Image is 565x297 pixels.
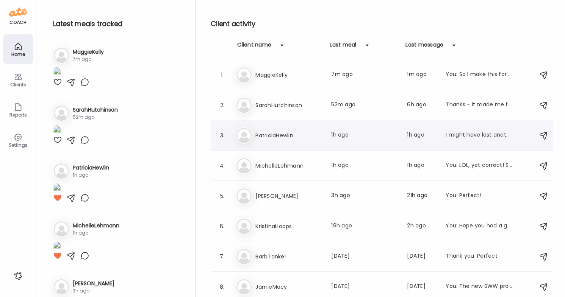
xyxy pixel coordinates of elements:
[446,131,512,140] div: I might have lost another pound but it’s unstable — one day I’m at the same weight, the next day ...
[407,131,437,140] div: 1h ago
[255,70,322,79] h3: MaggieKelly
[446,161,512,170] div: You: LOL, yet correct! Sorry!
[5,82,32,87] div: Clients
[73,56,104,63] div: 7m ago
[407,282,437,291] div: [DATE]
[218,222,227,231] div: 6.
[446,191,512,201] div: You: Perfect!
[236,188,252,204] img: bg-avatar-default.svg
[255,191,322,201] h3: [PERSON_NAME]
[73,48,104,56] h3: MaggieKelly
[9,6,27,18] img: ate
[218,282,227,291] div: 8.
[407,222,437,231] div: 2h ago
[405,41,443,53] div: Last message
[255,252,322,261] h3: BarbTankel
[218,131,227,140] div: 3.
[236,219,252,234] img: bg-avatar-default.svg
[54,163,69,179] img: bg-avatar-default.svg
[446,101,512,110] div: Thanks - it made me feel so nauseous - sometimes eggs do that.
[73,172,109,179] div: 1h ago
[236,128,252,143] img: bg-avatar-default.svg
[53,67,61,78] img: images%2FnR0t7EISuYYMJDOB54ce2c9HOZI3%2Fvwq0sics8TLiidNjobao%2FjXZrrMx8vfJ4sjJ2DjYW_1080
[331,70,398,79] div: 7m ago
[255,161,322,170] h3: MichelleLehmann
[218,101,227,110] div: 2.
[53,241,61,251] img: images%2FuGs4GHY6P2h9D2gO3yt7zJo8fKt1%2FzphMPv8mJ8zMGvQ1T441%2FAOPKmjjxBifudAAGREno_1080
[236,98,252,113] img: bg-avatar-default.svg
[236,67,252,82] img: bg-avatar-default.svg
[255,101,322,110] h3: SarahHutchinson
[236,279,252,294] img: bg-avatar-default.svg
[73,230,119,236] div: 1h ago
[331,131,398,140] div: 1h ago
[331,101,398,110] div: 52m ago
[446,222,512,231] div: You: Hope you had a great parent' weekend! It looks and sounds like you did a great job navigatin...
[53,183,61,193] img: images%2FmZqu9VpagTe18dCbHwWVMLxYdAy2%2FLTfdB6fXQ2JNG0uR19sZ%2FPSNry1AqV6HapmNOQ8fy_1080
[446,252,512,261] div: Thank you. Perfect.
[54,279,69,294] img: bg-avatar-default.svg
[407,70,437,79] div: 1m ago
[236,158,252,173] img: bg-avatar-default.svg
[236,249,252,264] img: bg-avatar-default.svg
[237,41,271,53] div: Client name
[73,288,114,294] div: 3h ago
[331,191,398,201] div: 3h ago
[218,191,227,201] div: 5.
[9,19,27,26] div: coach
[73,222,119,230] h3: MichelleLehmann
[407,101,437,110] div: 6h ago
[53,18,183,30] h2: Latest meals tracked
[331,222,398,231] div: 19h ago
[407,161,437,170] div: 1h ago
[255,282,322,291] h3: JamieMacy
[5,112,32,117] div: Reports
[5,143,32,148] div: Settings
[331,252,398,261] div: [DATE]
[54,221,69,236] img: bg-avatar-default.svg
[218,161,227,170] div: 4.
[218,70,227,79] div: 1.
[53,125,61,135] img: images%2FPmm2PXbGH0Z5JiI7kyACT0OViMx2%2Fx6lv8qyxhh22PESJT2Sy%2FypGiHgyQ2jyuBF8AtVht_1080
[331,282,398,291] div: [DATE]
[407,252,437,261] div: [DATE]
[73,106,118,114] h3: SarahHutchinson
[255,222,322,231] h3: KristinaHoops
[446,282,512,291] div: You: The new SWW protein powder is here!!! Click [URL][DOMAIN_NAME] go view and receive a discount!
[407,191,437,201] div: 21h ago
[211,18,553,30] h2: Client activity
[73,164,109,172] h3: PatriciaHewlin
[218,252,227,261] div: 7.
[54,106,69,121] img: bg-avatar-default.svg
[73,280,114,288] h3: [PERSON_NAME]
[331,161,398,170] div: 1h ago
[446,70,512,79] div: You: So I make this for myself if we are doing taco night-it's ground bison, though you can use g...
[54,48,69,63] img: bg-avatar-default.svg
[330,41,356,53] div: Last meal
[5,52,32,57] div: Home
[73,114,118,121] div: 52m ago
[255,131,322,140] h3: PatriciaHewlin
